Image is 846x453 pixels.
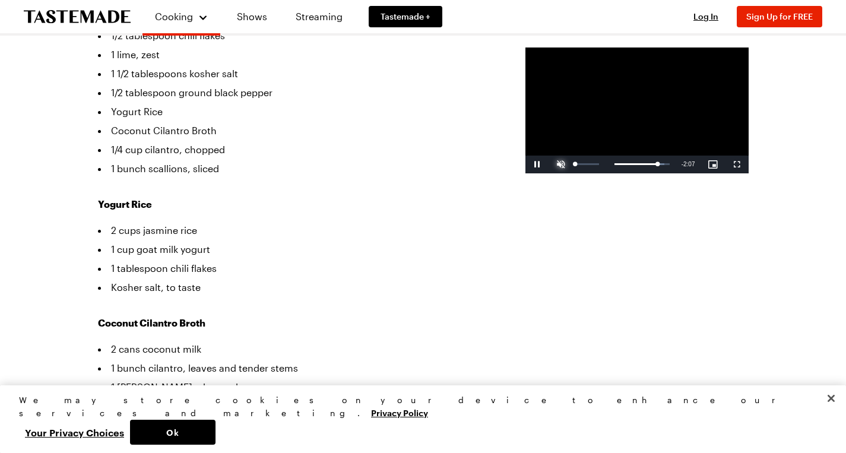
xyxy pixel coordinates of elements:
a: Tastemade + [369,6,442,27]
li: 1 bunch scallions, sliced [98,159,490,178]
span: - [682,161,683,167]
h3: Yogurt Rice [98,197,490,211]
span: Log In [693,11,718,21]
li: 1/2 tablespoon ground black pepper [98,83,490,102]
button: Your Privacy Choices [19,420,130,445]
div: Privacy [19,394,817,445]
li: 1/2 tablespoon chili flakes [98,26,490,45]
button: Fullscreen [725,156,749,173]
div: Volume Level [575,163,599,165]
li: 1 tablespoon chili flakes [98,259,490,278]
button: Ok [130,420,216,445]
button: Log In [682,11,730,23]
li: Kosher salt, to taste [98,278,490,297]
span: Cooking [155,11,193,22]
h3: Coconut Cilantro Broth [98,316,490,330]
span: Tastemade + [381,11,430,23]
li: 1 [PERSON_NAME], chopped [98,378,490,397]
div: We may store cookies on your device to enhance our services and marketing. [19,394,817,420]
li: 1 bunch cilantro, leaves and tender stems [98,359,490,378]
video-js: Video Player [525,47,749,173]
div: Progress Bar [614,163,670,165]
button: Pause [525,156,549,173]
button: Picture-in-Picture [701,156,725,173]
li: 1 cup goat milk yogurt [98,240,490,259]
button: Unmute [549,156,573,173]
button: Cooking [154,5,208,28]
span: 2:07 [683,161,695,167]
li: 1/4 cup cilantro, chopped [98,140,490,159]
li: Yogurt Rice [98,102,490,121]
a: More information about your privacy, opens in a new tab [371,407,428,418]
button: Close [818,385,844,411]
li: 2 cups jasmine rice [98,221,490,240]
a: To Tastemade Home Page [24,10,131,24]
span: Sign Up for FREE [746,11,813,21]
li: 2 cans coconut milk [98,340,490,359]
button: Sign Up for FREE [737,6,822,27]
li: 1 1/2 tablespoons kosher salt [98,64,490,83]
li: 1 lime, zest [98,45,490,64]
li: Coconut Cilantro Broth [98,121,490,140]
